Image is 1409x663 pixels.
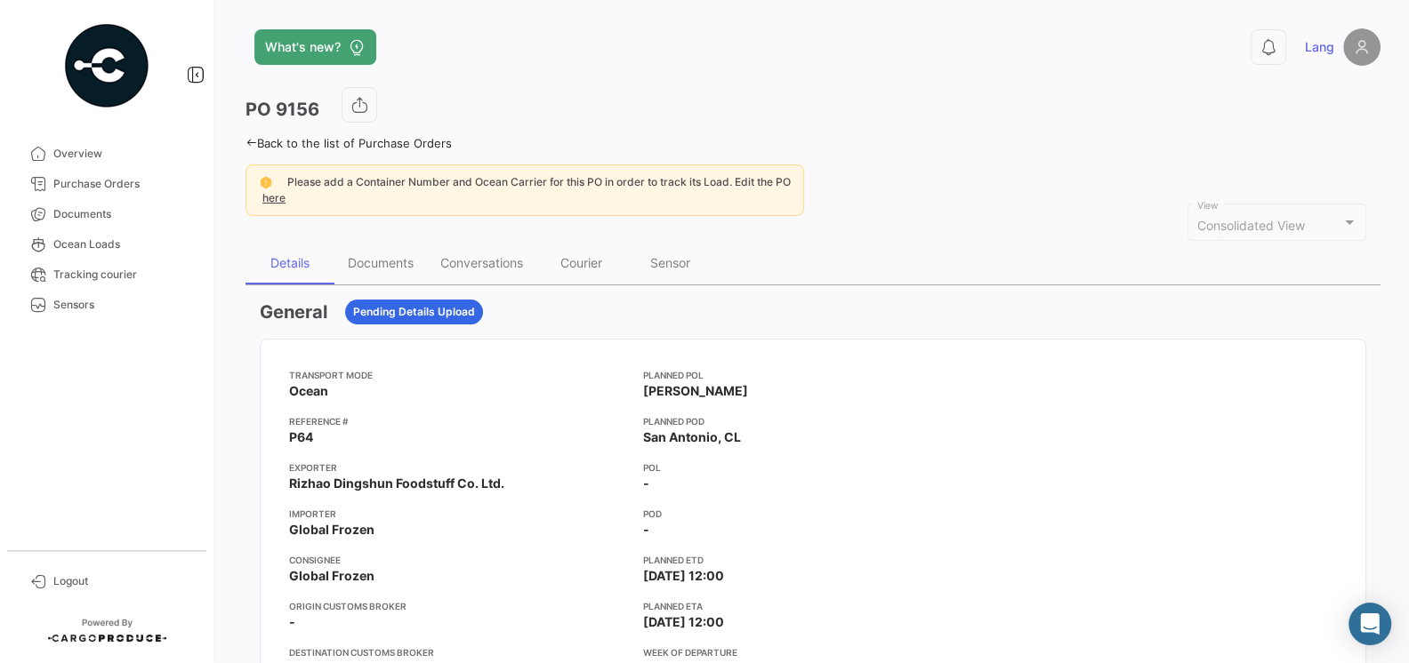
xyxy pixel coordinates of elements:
[14,139,199,169] a: Overview
[643,382,748,400] span: [PERSON_NAME]
[53,236,192,252] span: Ocean Loads
[643,414,983,428] app-card-info-title: Planned POD
[1349,603,1391,645] div: Abrir Intercom Messenger
[14,290,199,320] a: Sensors
[289,645,629,659] app-card-info-title: Destination Customs Broker
[289,507,629,521] app-card-info-title: Importer
[53,146,192,162] span: Overview
[53,206,192,222] span: Documents
[287,175,791,188] span: Please add a Container Number and Ocean Carrier for this PO in order to track its Load. Edit the PO
[643,368,983,382] app-card-info-title: Planned POL
[289,475,504,492] span: Rizhao Dingshun Foodstuff Co. Ltd.
[643,475,649,492] span: -
[289,521,374,539] span: Global Frozen
[643,521,649,539] span: -
[289,368,629,382] app-card-info-title: Transport mode
[259,191,289,204] a: here
[643,645,983,659] app-card-info-title: Week of departure
[53,267,192,283] span: Tracking courier
[53,176,192,192] span: Purchase Orders
[440,255,523,270] div: Conversations
[265,38,341,56] span: What's new?
[643,599,983,613] app-card-info-title: Planned ETA
[289,567,374,585] span: Global Frozen
[348,255,414,270] div: Documents
[14,169,199,199] a: Purchase Orders
[270,255,310,270] div: Details
[289,553,629,567] app-card-info-title: Consignee
[14,199,199,229] a: Documents
[53,297,192,313] span: Sensors
[289,414,629,428] app-card-info-title: Reference #
[14,229,199,260] a: Ocean Loads
[289,382,328,400] span: Ocean
[650,255,690,270] div: Sensor
[643,460,983,475] app-card-info-title: POL
[53,573,192,589] span: Logout
[14,260,199,290] a: Tracking courier
[643,507,983,521] app-card-info-title: POD
[289,460,629,475] app-card-info-title: Exporter
[353,304,475,320] span: Pending Details Upload
[1305,38,1334,56] span: Lang
[289,599,629,613] app-card-info-title: Origin Customs Broker
[289,613,295,631] span: -
[260,300,327,324] h3: General
[246,136,452,150] a: Back to the list of Purchase Orders
[62,21,151,110] img: powered-by.png
[289,428,313,446] span: P64
[643,567,724,585] span: [DATE] 12:00
[560,255,602,270] div: Courier
[643,613,724,631] span: [DATE] 12:00
[246,97,319,122] h3: PO 9156
[643,553,983,567] app-card-info-title: Planned ETD
[254,29,376,65] button: What's new?
[643,428,741,446] span: San Antonio, CL
[1343,28,1381,66] img: placeholder-user.png
[1197,218,1305,233] span: Consolidated View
